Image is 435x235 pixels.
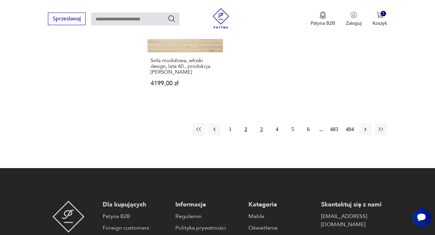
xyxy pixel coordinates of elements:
[103,212,169,220] a: Patyna B2B
[248,201,314,209] p: Kategorie
[103,201,169,209] p: Dla kupujących
[311,20,335,26] p: Patyna B2B
[175,201,241,209] p: Informacje
[271,123,283,135] button: 4
[372,12,387,26] button: 1Koszyk
[372,20,387,26] p: Koszyk
[350,12,357,18] img: Ikonka użytkownika
[255,123,267,135] button: 3
[302,123,314,135] button: 6
[151,80,220,86] p: 4199,00 zł
[319,12,326,19] img: Ikona medalu
[175,224,241,232] a: Polityka prywatności
[211,8,231,29] img: Patyna - sklep z meblami i dekoracjami vintage
[344,123,356,135] button: 484
[311,12,335,26] button: Patyna B2B
[346,20,362,26] p: Zaloguj
[321,212,387,229] a: [EMAIL_ADDRESS][DOMAIN_NAME]
[168,15,176,23] button: Szukaj
[377,12,383,18] img: Ikona koszyka
[328,123,340,135] button: 483
[346,12,362,26] button: Zaloguj
[224,123,236,135] button: 1
[240,123,252,135] button: 2
[48,13,86,25] button: Sprzedawaj
[311,12,335,26] a: Ikona medaluPatyna B2B
[175,212,241,220] a: Regulamin
[248,224,314,232] a: Oświetlenie
[52,201,85,233] img: Patyna - sklep z meblami i dekoracjami vintage
[151,58,220,75] h3: Sofa modułowa, włoski design, lata 60., produkcja: [PERSON_NAME]
[48,17,86,22] a: Sprzedawaj
[381,11,386,17] div: 1
[286,123,299,135] button: 5
[103,224,169,232] a: Foreign customers
[321,201,387,209] p: Skontaktuj się z nami
[248,212,314,220] a: Meble
[412,208,431,227] iframe: Smartsupp widget button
